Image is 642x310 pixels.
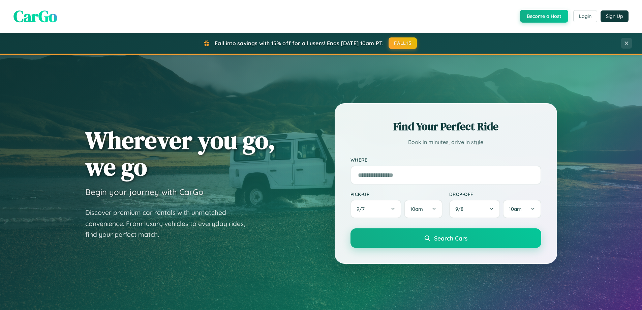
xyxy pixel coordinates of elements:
[350,200,402,218] button: 9/7
[503,200,541,218] button: 10am
[434,234,467,242] span: Search Cars
[350,137,541,147] p: Book in minutes, drive in style
[13,5,57,27] span: CarGo
[350,119,541,134] h2: Find Your Perfect Ride
[85,127,275,180] h1: Wherever you go, we go
[357,206,368,212] span: 9 / 7
[410,206,423,212] span: 10am
[350,191,442,197] label: Pick-up
[449,200,500,218] button: 9/8
[509,206,522,212] span: 10am
[573,10,597,22] button: Login
[601,10,629,22] button: Sign Up
[520,10,568,23] button: Become a Host
[404,200,442,218] button: 10am
[389,37,417,49] button: FALL15
[350,157,541,163] label: Where
[85,207,254,240] p: Discover premium car rentals with unmatched convenience. From luxury vehicles to everyday rides, ...
[455,206,467,212] span: 9 / 8
[449,191,541,197] label: Drop-off
[215,40,384,47] span: Fall into savings with 15% off for all users! Ends [DATE] 10am PT.
[85,187,204,197] h3: Begin your journey with CarGo
[350,228,541,248] button: Search Cars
